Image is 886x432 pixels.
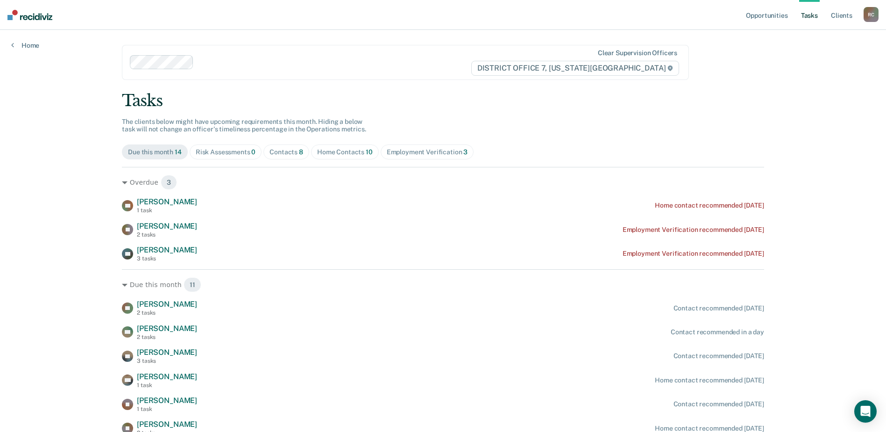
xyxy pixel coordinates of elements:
[184,277,201,292] span: 11
[387,148,468,156] div: Employment Verification
[864,7,879,22] div: R C
[623,250,764,258] div: Employment Verification recommended [DATE]
[196,148,256,156] div: Risk Assessments
[137,231,197,238] div: 2 tasks
[137,348,197,357] span: [PERSON_NAME]
[137,324,197,333] span: [PERSON_NAME]
[623,226,764,234] div: Employment Verification recommended [DATE]
[137,358,197,364] div: 3 tasks
[137,310,197,316] div: 2 tasks
[317,148,373,156] div: Home Contacts
[366,148,373,156] span: 10
[122,118,366,133] span: The clients below might have upcoming requirements this month. Hiding a below task will not chang...
[251,148,255,156] span: 0
[137,197,197,206] span: [PERSON_NAME]
[655,376,764,384] div: Home contact recommended [DATE]
[598,49,677,57] div: Clear supervision officers
[673,400,764,408] div: Contact recommended [DATE]
[122,91,764,110] div: Tasks
[269,148,303,156] div: Contacts
[137,406,197,412] div: 1 task
[137,255,197,262] div: 3 tasks
[161,175,177,190] span: 3
[137,382,197,389] div: 1 task
[11,41,39,50] a: Home
[137,334,197,340] div: 2 tasks
[122,277,764,292] div: Due this month 11
[471,61,679,76] span: DISTRICT OFFICE 7, [US_STATE][GEOGRAPHIC_DATA]
[137,420,197,429] span: [PERSON_NAME]
[854,400,877,423] div: Open Intercom Messenger
[137,207,197,214] div: 1 task
[463,148,468,156] span: 3
[655,202,764,209] div: Home contact recommended [DATE]
[299,148,303,156] span: 8
[7,10,52,20] img: Recidiviz
[137,300,197,309] span: [PERSON_NAME]
[671,328,764,336] div: Contact recommended in a day
[175,148,182,156] span: 14
[137,222,197,230] span: [PERSON_NAME]
[137,245,197,254] span: [PERSON_NAME]
[137,372,197,381] span: [PERSON_NAME]
[122,175,764,190] div: Overdue 3
[673,352,764,360] div: Contact recommended [DATE]
[128,148,182,156] div: Due this month
[673,304,764,312] div: Contact recommended [DATE]
[137,396,197,405] span: [PERSON_NAME]
[864,7,879,22] button: RC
